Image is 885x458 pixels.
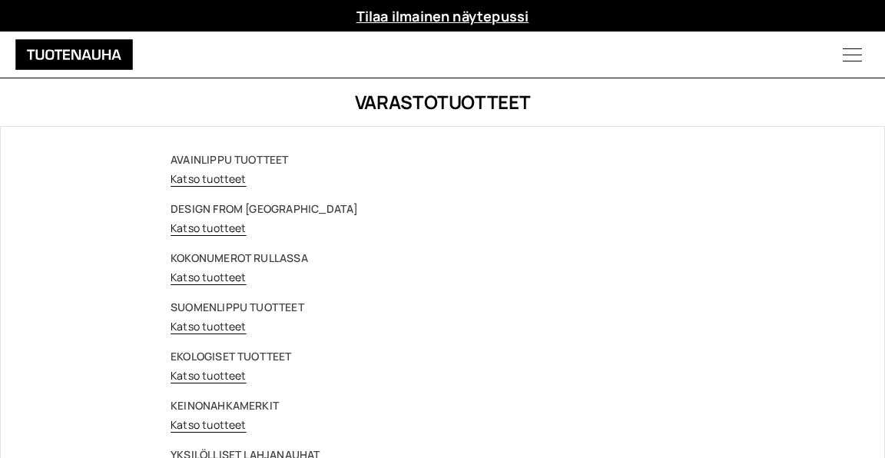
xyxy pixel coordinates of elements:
a: Katso tuotteet [171,270,247,284]
a: Katso tuotteet [171,171,247,186]
strong: EKOLOGISET TUOTTEET [171,349,292,363]
button: Menu [820,32,885,78]
strong: AVAINLIPPU TUOTTEET [171,152,289,167]
a: Katso tuotteet [171,417,247,432]
a: Katso tuotteet [171,319,247,334]
img: Tuotenauha Oy [15,39,133,70]
strong: KEINONAHKAMERKIT [171,398,279,413]
strong: SUOMENLIPPU TUOTTEET [171,300,304,314]
a: Katso tuotteet [171,368,247,383]
a: Katso tuotteet [171,221,247,235]
h1: Varastotuotteet [23,89,862,114]
strong: DESIGN FROM [GEOGRAPHIC_DATA] [171,201,358,216]
a: Tilaa ilmainen näytepussi [356,7,529,25]
strong: KOKONUMEROT RULLASSA [171,251,308,265]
